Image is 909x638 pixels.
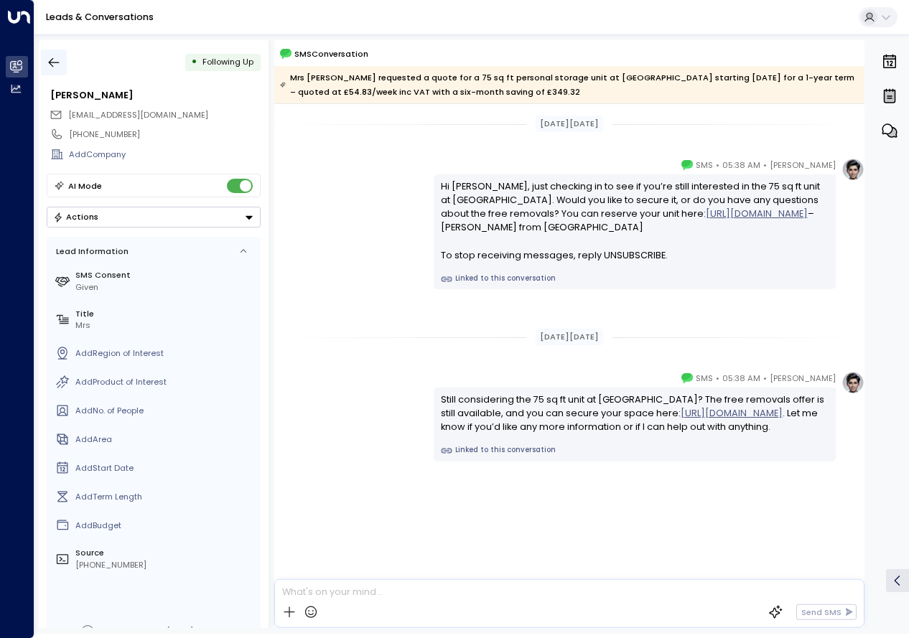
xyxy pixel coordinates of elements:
[75,491,256,503] div: AddTerm Length
[75,433,256,446] div: AddArea
[75,559,256,571] div: [PHONE_NUMBER]
[50,88,260,102] div: [PERSON_NAME]
[681,406,783,420] a: [URL][DOMAIN_NAME]
[842,158,864,181] img: profile-logo.png
[68,109,208,121] span: jisakpa@yahoo.co.uk
[75,347,256,360] div: AddRegion of Interest
[280,70,857,99] div: Mrs [PERSON_NAME] requested a quote for a 75 sq ft personal storage unit at [GEOGRAPHIC_DATA] sta...
[191,52,197,72] div: •
[68,179,102,193] div: AI Mode
[46,11,154,23] a: Leads & Conversations
[441,273,829,285] a: Linked to this conversation
[69,149,260,161] div: AddCompany
[202,56,253,67] span: Following Up
[75,281,256,294] div: Given
[75,269,256,281] label: SMS Consent
[770,158,836,172] span: [PERSON_NAME]
[722,371,760,385] span: 05:38 AM
[75,462,256,474] div: AddStart Date
[763,371,767,385] span: •
[441,393,829,434] div: Still considering the 75 sq ft unit at [GEOGRAPHIC_DATA]? The free removals offer is still availa...
[75,308,256,320] label: Title
[536,329,604,345] div: [DATE][DATE]
[75,376,256,388] div: AddProduct of Interest
[75,520,256,532] div: AddBudget
[770,371,836,385] span: [PERSON_NAME]
[75,547,256,559] label: Source
[75,405,256,417] div: AddNo. of People
[441,179,829,262] div: Hi [PERSON_NAME], just checking in to see if you’re still interested in the 75 sq ft unit at [GEO...
[68,109,208,121] span: [EMAIL_ADDRESS][DOMAIN_NAME]
[536,116,604,132] div: [DATE][DATE]
[52,245,129,258] div: Lead Information
[716,371,719,385] span: •
[716,158,719,172] span: •
[441,445,829,456] a: Linked to this conversation
[75,319,256,332] div: Mrs
[53,212,98,222] div: Actions
[47,207,261,227] button: Actions
[696,158,713,172] span: SMS
[294,47,368,60] span: SMS Conversation
[98,625,228,637] div: Lead created on [DATE] 5:34 am
[69,128,260,141] div: [PHONE_NUMBER]
[47,207,261,227] div: Button group with a nested menu
[706,207,808,220] a: [URL][DOMAIN_NAME]
[842,371,864,394] img: profile-logo.png
[763,158,767,172] span: •
[722,158,760,172] span: 05:38 AM
[696,371,713,385] span: SMS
